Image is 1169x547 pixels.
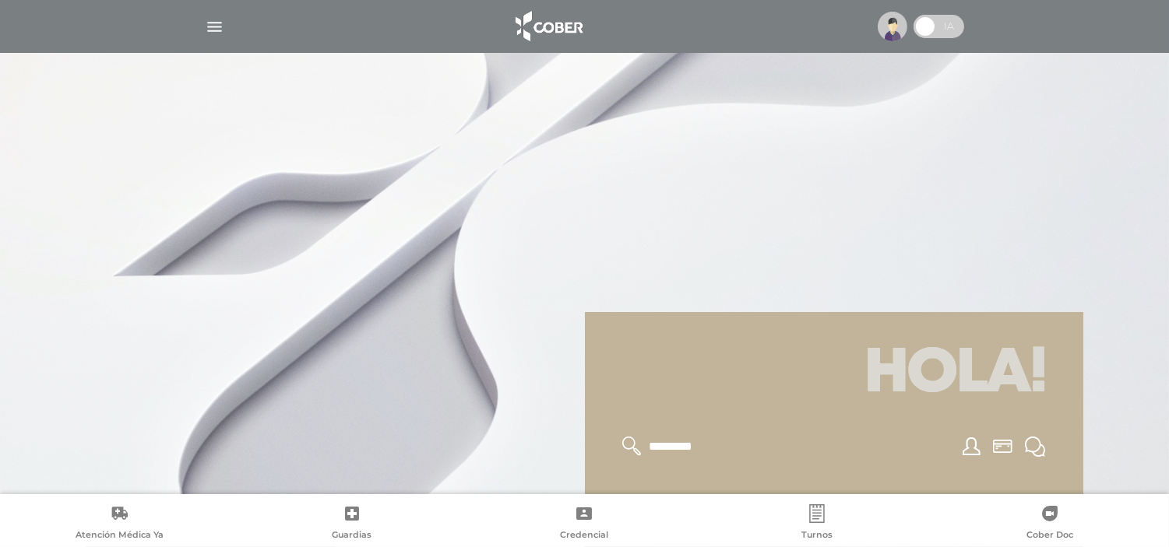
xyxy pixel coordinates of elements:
[878,12,907,41] img: profile-placeholder.svg
[332,529,371,543] span: Guardias
[205,17,224,37] img: Cober_menu-lines-white.svg
[468,504,701,544] a: Credencial
[76,529,164,543] span: Atención Médica Ya
[236,504,469,544] a: Guardias
[3,504,236,544] a: Atención Médica Ya
[560,529,608,543] span: Credencial
[701,504,934,544] a: Turnos
[1026,529,1073,543] span: Cober Doc
[933,504,1166,544] a: Cober Doc
[604,331,1065,418] h1: Hola!
[507,8,589,45] img: logo_cober_home-white.png
[801,529,833,543] span: Turnos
